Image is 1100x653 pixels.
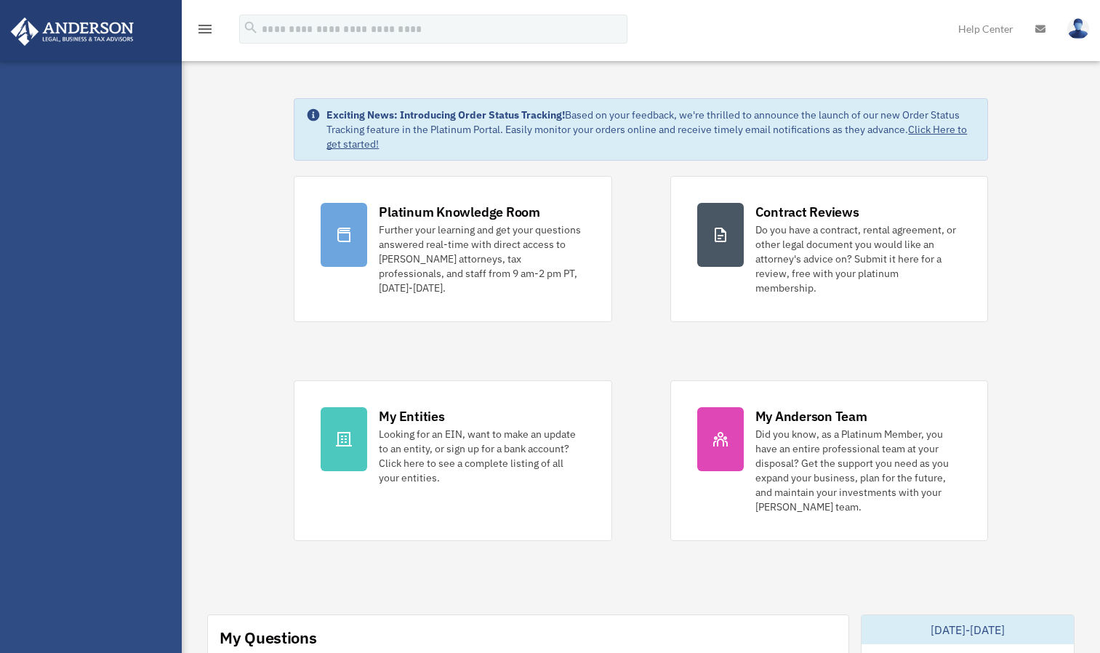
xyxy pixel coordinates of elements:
[243,20,259,36] i: search
[755,223,961,295] div: Do you have a contract, rental agreement, or other legal document you would like an attorney's ad...
[379,203,540,221] div: Platinum Knowledge Room
[7,17,138,46] img: Anderson Advisors Platinum Portal
[379,223,585,295] div: Further your learning and get your questions answered real-time with direct access to [PERSON_NAM...
[326,108,565,121] strong: Exciting News: Introducing Order Status Tracking!
[326,108,975,151] div: Based on your feedback, we're thrilled to announce the launch of our new Order Status Tracking fe...
[379,407,444,425] div: My Entities
[196,20,214,38] i: menu
[755,427,961,514] div: Did you know, as a Platinum Member, you have an entire professional team at your disposal? Get th...
[670,176,988,322] a: Contract Reviews Do you have a contract, rental agreement, or other legal document you would like...
[294,176,611,322] a: Platinum Knowledge Room Further your learning and get your questions answered real-time with dire...
[379,427,585,485] div: Looking for an EIN, want to make an update to an entity, or sign up for a bank account? Click her...
[1067,18,1089,39] img: User Pic
[755,203,859,221] div: Contract Reviews
[862,615,1074,644] div: [DATE]-[DATE]
[326,123,967,151] a: Click Here to get started!
[755,407,867,425] div: My Anderson Team
[196,25,214,38] a: menu
[220,627,317,649] div: My Questions
[294,380,611,541] a: My Entities Looking for an EIN, want to make an update to an entity, or sign up for a bank accoun...
[670,380,988,541] a: My Anderson Team Did you know, as a Platinum Member, you have an entire professional team at your...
